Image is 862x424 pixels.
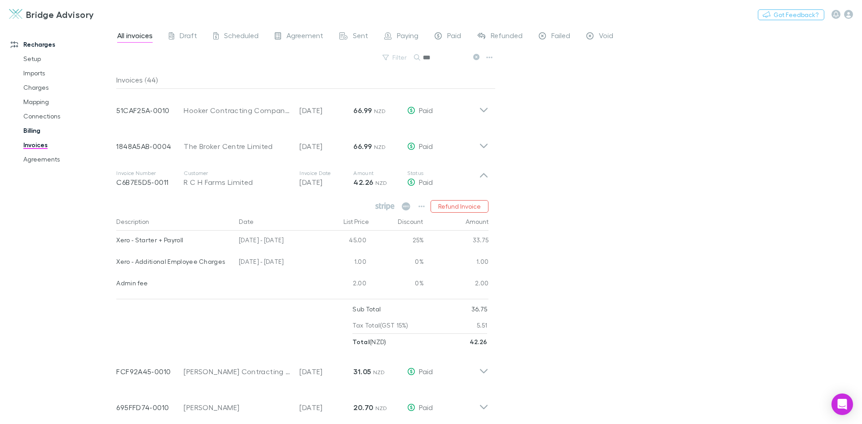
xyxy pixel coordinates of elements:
[419,142,433,150] span: Paid
[374,144,386,150] span: NZD
[14,80,121,95] a: Charges
[9,9,22,20] img: Bridge Advisory's Logo
[431,200,488,213] button: Refund Invoice
[109,350,496,386] div: FCF92A45-0010[PERSON_NAME] Contracting Limited[DATE]31.05 NZDPaid
[14,95,121,109] a: Mapping
[424,274,489,295] div: 2.00
[373,369,385,376] span: NZD
[599,31,613,43] span: Void
[407,170,479,177] p: Status
[2,37,121,52] a: Recharges
[184,402,290,413] div: [PERSON_NAME]
[299,141,353,152] p: [DATE]
[116,231,232,249] div: Xero - Starter + Payroll
[353,178,373,187] strong: 42.26
[397,31,418,43] span: Paying
[116,141,184,152] p: 1848A5AB-0004
[184,177,290,188] div: R C H Farms Limited
[551,31,570,43] span: Failed
[14,66,121,80] a: Imports
[352,334,386,350] p: ( NZD )
[109,89,496,125] div: 51CAF25A-0010Hooker Contracting Company Limited[DATE]66.99 NZDPaid
[477,317,487,333] p: 5.51
[447,31,461,43] span: Paid
[109,386,496,422] div: 695FFD74-0010[PERSON_NAME][DATE]20.70 NZDPaid
[491,31,523,43] span: Refunded
[184,141,290,152] div: The Broker Centre Limited
[184,170,290,177] p: Customer
[235,252,316,274] div: [DATE] - [DATE]
[116,366,184,377] p: FCF92A45-0010
[378,52,412,63] button: Filter
[419,106,433,114] span: Paid
[375,179,387,186] span: NZD
[299,177,353,188] p: [DATE]
[14,52,121,66] a: Setup
[353,142,372,151] strong: 66.99
[419,178,433,186] span: Paid
[352,338,369,345] strong: Total
[353,106,372,115] strong: 66.99
[299,170,353,177] p: Invoice Date
[4,4,100,25] a: Bridge Advisory
[370,231,424,252] div: 25%
[235,231,316,252] div: [DATE] - [DATE]
[14,123,121,138] a: Billing
[116,402,184,413] p: 695FFD74-0010
[117,31,153,43] span: All invoices
[299,366,353,377] p: [DATE]
[758,9,824,20] button: Got Feedback?
[419,403,433,411] span: Paid
[424,231,489,252] div: 33.75
[831,393,853,415] div: Open Intercom Messenger
[419,367,433,376] span: Paid
[316,252,370,274] div: 1.00
[374,108,386,114] span: NZD
[116,177,184,188] p: C6B7E5D5-0011
[184,105,290,116] div: Hooker Contracting Company Limited
[370,252,424,274] div: 0%
[352,317,408,333] p: Tax Total (GST 15%)
[375,405,387,411] span: NZD
[116,105,184,116] p: 51CAF25A-0010
[352,301,381,317] p: Sub Total
[353,367,371,376] strong: 31.05
[14,109,121,123] a: Connections
[470,338,488,345] strong: 42.26
[353,170,407,177] p: Amount
[286,31,323,43] span: Agreement
[471,301,488,317] p: 36.75
[116,274,232,293] div: Admin fee
[109,161,496,197] div: Invoice NumberC6B7E5D5-0011CustomerR C H Farms LimitedInvoice Date[DATE]Amount42.26 NZDStatusPaid
[370,274,424,295] div: 0%
[316,231,370,252] div: 45.00
[184,366,290,377] div: [PERSON_NAME] Contracting Limited
[14,138,121,152] a: Invoices
[116,170,184,177] p: Invoice Number
[109,125,496,161] div: 1848A5AB-0004The Broker Centre Limited[DATE]66.99 NZDPaid
[299,105,353,116] p: [DATE]
[180,31,197,43] span: Draft
[424,252,489,274] div: 1.00
[316,274,370,295] div: 2.00
[14,152,121,166] a: Agreements
[26,9,94,20] h3: Bridge Advisory
[353,31,368,43] span: Sent
[353,403,373,412] strong: 20.70
[224,31,259,43] span: Scheduled
[116,252,232,271] div: Xero - Additional Employee Charges
[299,402,353,413] p: [DATE]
